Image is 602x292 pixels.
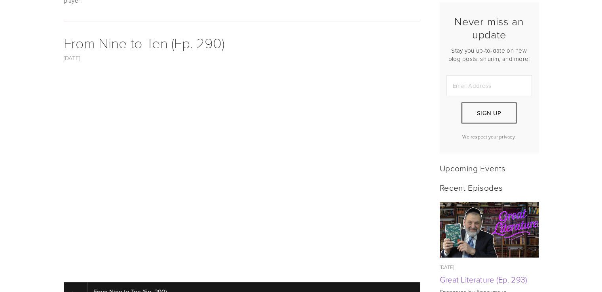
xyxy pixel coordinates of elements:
h2: Never miss an update [446,15,532,41]
button: Sign Up [461,102,516,123]
p: We respect your privacy. [446,133,532,140]
h2: Upcoming Events [440,163,539,173]
iframe: YouTube video player [64,72,420,273]
img: Great Literature (Ep. 293) [439,202,539,258]
a: From Nine to Ten (Ep. 290) [64,33,224,52]
time: [DATE] [440,264,454,271]
h2: Recent Episodes [440,182,539,192]
input: Email Address [446,75,532,96]
a: Great Literature (Ep. 293) [440,202,539,258]
span: Sign Up [477,109,501,117]
a: Great Literature (Ep. 293) [440,274,528,285]
a: [DATE] [64,54,80,62]
p: Stay you up-to-date on new blog posts, shiurim, and more! [446,46,532,63]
